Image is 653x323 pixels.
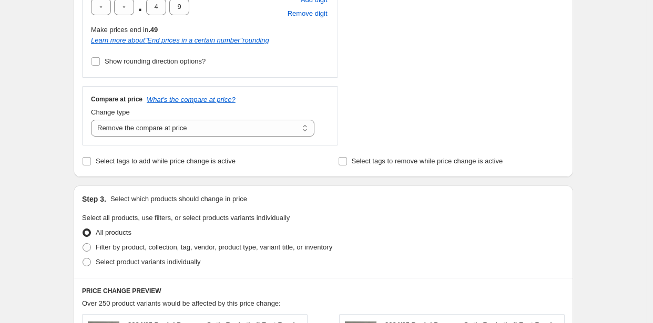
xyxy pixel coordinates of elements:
[82,194,106,204] h2: Step 3.
[96,258,200,266] span: Select product variants individually
[148,26,158,34] b: .49
[82,299,281,307] span: Over 250 product variants would be affected by this price change:
[91,26,158,34] span: Make prices end in
[91,36,269,44] a: Learn more about"End prices in a certain number"rounding
[286,7,329,20] button: Remove placeholder
[82,287,565,295] h6: PRICE CHANGE PREVIEW
[105,57,206,65] span: Show rounding direction options?
[96,243,332,251] span: Filter by product, collection, tag, vendor, product type, variant title, or inventory
[288,8,328,19] span: Remove digit
[352,157,503,165] span: Select tags to remove while price change is active
[91,108,130,116] span: Change type
[96,157,236,165] span: Select tags to add while price change is active
[147,96,236,103] button: What's the compare at price?
[82,214,290,222] span: Select all products, use filters, or select products variants individually
[96,228,131,236] span: All products
[110,194,247,204] p: Select which products should change in price
[91,95,142,103] h3: Compare at price
[91,36,269,44] i: Learn more about " End prices in a certain number " rounding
